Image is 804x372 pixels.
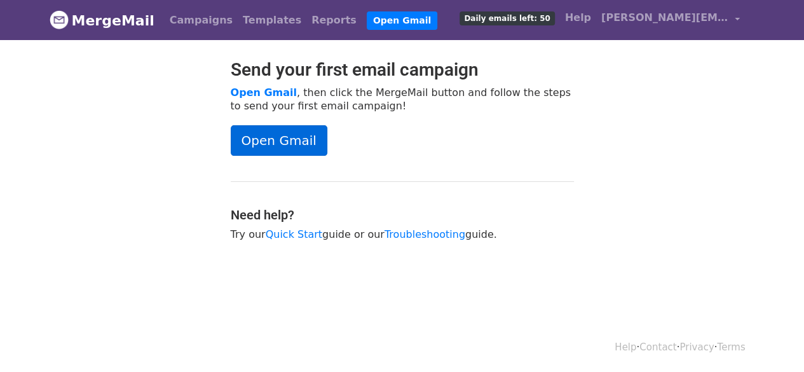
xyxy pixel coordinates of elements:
[740,311,804,372] iframe: Chat Widget
[266,228,322,240] a: Quick Start
[460,11,554,25] span: Daily emails left: 50
[560,5,596,31] a: Help
[454,5,559,31] a: Daily emails left: 50
[385,228,465,240] a: Troubleshooting
[50,7,154,34] a: MergeMail
[596,5,745,35] a: [PERSON_NAME][EMAIL_ADDRESS][DOMAIN_NAME]
[679,341,714,353] a: Privacy
[231,207,574,223] h4: Need help?
[231,125,327,156] a: Open Gmail
[50,10,69,29] img: MergeMail logo
[231,228,574,241] p: Try our guide or our guide.
[367,11,437,30] a: Open Gmail
[165,8,238,33] a: Campaigns
[601,10,728,25] span: [PERSON_NAME][EMAIL_ADDRESS][DOMAIN_NAME]
[231,86,297,99] a: Open Gmail
[231,86,574,113] p: , then click the MergeMail button and follow the steps to send your first email campaign!
[306,8,362,33] a: Reports
[717,341,745,353] a: Terms
[238,8,306,33] a: Templates
[231,59,574,81] h2: Send your first email campaign
[639,341,676,353] a: Contact
[615,341,636,353] a: Help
